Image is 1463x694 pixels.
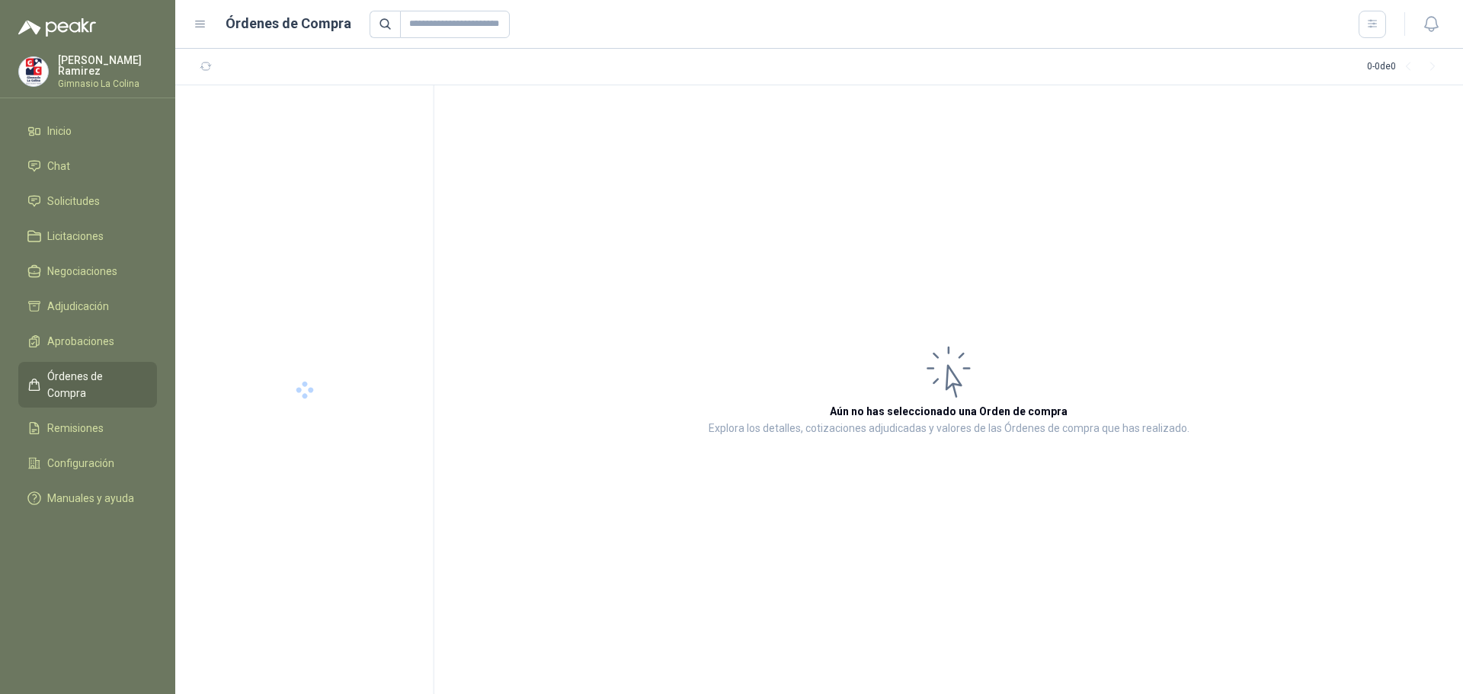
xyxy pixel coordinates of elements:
[47,263,117,280] span: Negociaciones
[19,57,48,86] img: Company Logo
[18,292,157,321] a: Adjudicación
[18,414,157,443] a: Remisiones
[18,117,157,146] a: Inicio
[58,55,157,76] p: [PERSON_NAME] Ramirez
[18,449,157,478] a: Configuración
[830,403,1068,420] h3: Aún no has seleccionado una Orden de compra
[47,193,100,209] span: Solicitudes
[18,18,96,37] img: Logo peakr
[18,257,157,286] a: Negociaciones
[47,158,70,174] span: Chat
[18,222,157,251] a: Licitaciones
[47,420,104,437] span: Remisiones
[47,123,72,139] span: Inicio
[18,362,157,408] a: Órdenes de Compra
[47,228,104,245] span: Licitaciones
[18,327,157,356] a: Aprobaciones
[226,13,351,34] h1: Órdenes de Compra
[47,490,134,507] span: Manuales y ayuda
[47,455,114,472] span: Configuración
[47,298,109,315] span: Adjudicación
[1367,55,1445,79] div: 0 - 0 de 0
[18,187,157,216] a: Solicitudes
[709,420,1189,438] p: Explora los detalles, cotizaciones adjudicadas y valores de las Órdenes de compra que has realizado.
[18,484,157,513] a: Manuales y ayuda
[18,152,157,181] a: Chat
[47,333,114,350] span: Aprobaciones
[58,79,157,88] p: Gimnasio La Colina
[47,368,142,401] span: Órdenes de Compra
